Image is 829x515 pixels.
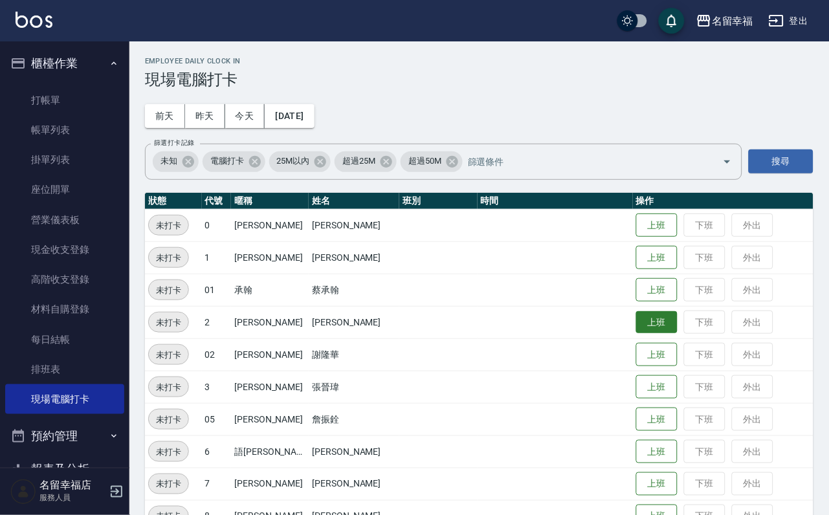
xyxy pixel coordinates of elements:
[633,193,813,210] th: 操作
[5,205,124,235] a: 營業儀表板
[712,13,753,29] div: 名留幸福
[231,241,309,274] td: [PERSON_NAME]
[231,274,309,306] td: 承翰
[149,477,188,491] span: 未打卡
[5,419,124,453] button: 預約管理
[309,241,399,274] td: [PERSON_NAME]
[636,214,678,237] button: 上班
[399,193,477,210] th: 班別
[154,138,195,148] label: 篩選打卡記錄
[265,104,314,128] button: [DATE]
[478,193,633,210] th: 時間
[749,149,813,173] button: 搜尋
[149,348,188,362] span: 未打卡
[269,155,318,168] span: 25M以內
[5,235,124,265] a: 現金收支登錄
[145,193,202,210] th: 狀態
[202,274,232,306] td: 01
[636,246,678,270] button: 上班
[636,472,678,496] button: 上班
[202,209,232,241] td: 0
[202,338,232,371] td: 02
[202,403,232,435] td: 05
[149,413,188,426] span: 未打卡
[10,479,36,505] img: Person
[309,403,399,435] td: 詹振銓
[202,241,232,274] td: 1
[5,265,124,294] a: 高階收支登錄
[309,193,399,210] th: 姓名
[401,151,463,172] div: 超過50M
[5,145,124,175] a: 掛單列表
[153,151,199,172] div: 未知
[16,12,52,28] img: Logo
[202,193,232,210] th: 代號
[5,115,124,145] a: 帳單列表
[691,8,758,34] button: 名留幸福
[231,435,309,468] td: 語[PERSON_NAME]
[202,435,232,468] td: 6
[202,306,232,338] td: 2
[145,57,813,65] h2: Employee Daily Clock In
[659,8,685,34] button: save
[309,468,399,500] td: [PERSON_NAME]
[231,306,309,338] td: [PERSON_NAME]
[309,209,399,241] td: [PERSON_NAME]
[636,440,678,464] button: 上班
[149,316,188,329] span: 未打卡
[5,85,124,115] a: 打帳單
[203,151,265,172] div: 電腦打卡
[309,274,399,306] td: 蔡承翰
[202,468,232,500] td: 7
[5,294,124,324] a: 材料自購登錄
[269,151,331,172] div: 25M以內
[153,155,185,168] span: 未知
[39,479,105,492] h5: 名留幸福店
[149,283,188,297] span: 未打卡
[225,104,265,128] button: 今天
[335,151,397,172] div: 超過25M
[309,338,399,371] td: 謝隆華
[145,71,813,89] h3: 現場電腦打卡
[764,9,813,33] button: 登出
[231,338,309,371] td: [PERSON_NAME]
[335,155,383,168] span: 超過25M
[636,311,678,334] button: 上班
[5,453,124,487] button: 報表及分析
[203,155,252,168] span: 電腦打卡
[149,445,188,459] span: 未打卡
[5,175,124,204] a: 座位開單
[149,380,188,394] span: 未打卡
[401,155,449,168] span: 超過50M
[465,150,700,173] input: 篩選條件
[309,371,399,403] td: 張晉瑋
[5,384,124,414] a: 現場電腦打卡
[145,104,185,128] button: 前天
[636,278,678,302] button: 上班
[5,47,124,80] button: 櫃檯作業
[202,371,232,403] td: 3
[231,403,309,435] td: [PERSON_NAME]
[5,325,124,355] a: 每日結帳
[149,219,188,232] span: 未打卡
[309,306,399,338] td: [PERSON_NAME]
[636,408,678,432] button: 上班
[231,193,309,210] th: 暱稱
[636,343,678,367] button: 上班
[5,355,124,384] a: 排班表
[231,468,309,500] td: [PERSON_NAME]
[717,151,738,172] button: Open
[39,492,105,504] p: 服務人員
[231,371,309,403] td: [PERSON_NAME]
[185,104,225,128] button: 昨天
[309,435,399,468] td: [PERSON_NAME]
[636,375,678,399] button: 上班
[149,251,188,265] span: 未打卡
[231,209,309,241] td: [PERSON_NAME]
